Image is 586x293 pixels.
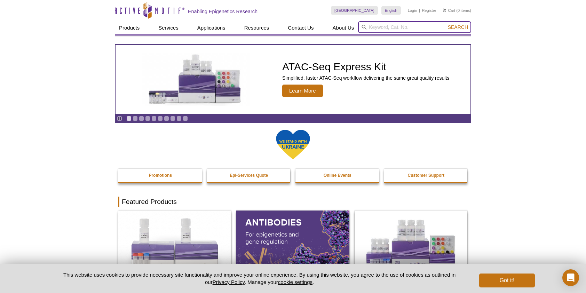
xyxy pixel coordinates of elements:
a: Online Events [295,169,380,182]
a: Go to slide 6 [158,116,163,121]
a: Go to slide 1 [126,116,132,121]
button: cookie settings [278,279,312,285]
a: About Us [328,21,358,34]
a: Customer Support [384,169,468,182]
span: Search [448,24,468,30]
a: Products [115,21,144,34]
h2: ATAC-Seq Express Kit [282,62,449,72]
button: Got it! [479,274,535,287]
a: Go to slide 5 [151,116,157,121]
img: All Antibodies [236,211,349,279]
strong: Online Events [324,173,351,178]
a: Resources [240,21,274,34]
img: DNA Library Prep Kit for Illumina [118,211,231,279]
a: Go to slide 9 [176,116,182,121]
a: [GEOGRAPHIC_DATA] [331,6,378,15]
a: Go to slide 8 [170,116,175,121]
a: Applications [193,21,230,34]
strong: Customer Support [408,173,444,178]
li: | [419,6,420,15]
a: Go to slide 7 [164,116,169,121]
input: Keyword, Cat. No. [358,21,471,33]
a: Promotions [118,169,203,182]
a: Toggle autoplay [117,116,122,121]
button: Search [446,24,470,30]
a: Go to slide 3 [139,116,144,121]
li: (0 items) [443,6,471,15]
a: Epi-Services Quote [207,169,291,182]
img: CUT&Tag-IT® Express Assay Kit [355,211,467,279]
a: Services [154,21,183,34]
span: Learn More [282,85,323,97]
strong: Promotions [149,173,172,178]
p: This website uses cookies to provide necessary site functionality and improve your online experie... [51,271,468,286]
a: Register [422,8,436,13]
a: Go to slide 4 [145,116,150,121]
strong: Epi-Services Quote [230,173,268,178]
img: ATAC-Seq Express Kit [138,53,253,106]
p: Simplified, faster ATAC-Seq workflow delivering the same great quality results [282,75,449,81]
h2: Featured Products [118,197,468,207]
img: Your Cart [443,8,446,12]
a: Privacy Policy [213,279,245,285]
a: Contact Us [284,21,318,34]
a: Login [408,8,417,13]
a: ATAC-Seq Express Kit ATAC-Seq Express Kit Simplified, faster ATAC-Seq workflow delivering the sam... [116,45,470,114]
div: Open Intercom Messenger [562,269,579,286]
img: We Stand With Ukraine [276,129,310,160]
a: Cart [443,8,455,13]
a: Go to slide 10 [183,116,188,121]
a: English [381,6,401,15]
h2: Enabling Epigenetics Research [188,8,258,15]
a: Go to slide 2 [133,116,138,121]
article: ATAC-Seq Express Kit [116,45,470,114]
